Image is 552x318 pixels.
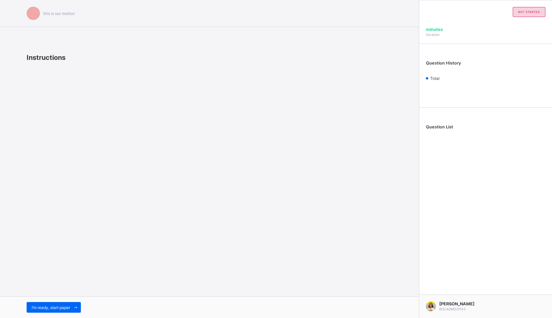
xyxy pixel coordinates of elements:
span: this is our motton [43,11,75,16]
span: Question List [426,124,453,129]
span: Instructions [27,54,66,62]
span: Question History [426,61,461,66]
span: [PERSON_NAME] [439,301,474,306]
span: not started [518,10,540,14]
span: minutes [426,27,443,32]
span: Duration [426,33,440,37]
span: BIS/ADMS/0143 [439,307,466,311]
span: I’m ready, start paper [32,305,70,310]
span: Total [430,76,440,81]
